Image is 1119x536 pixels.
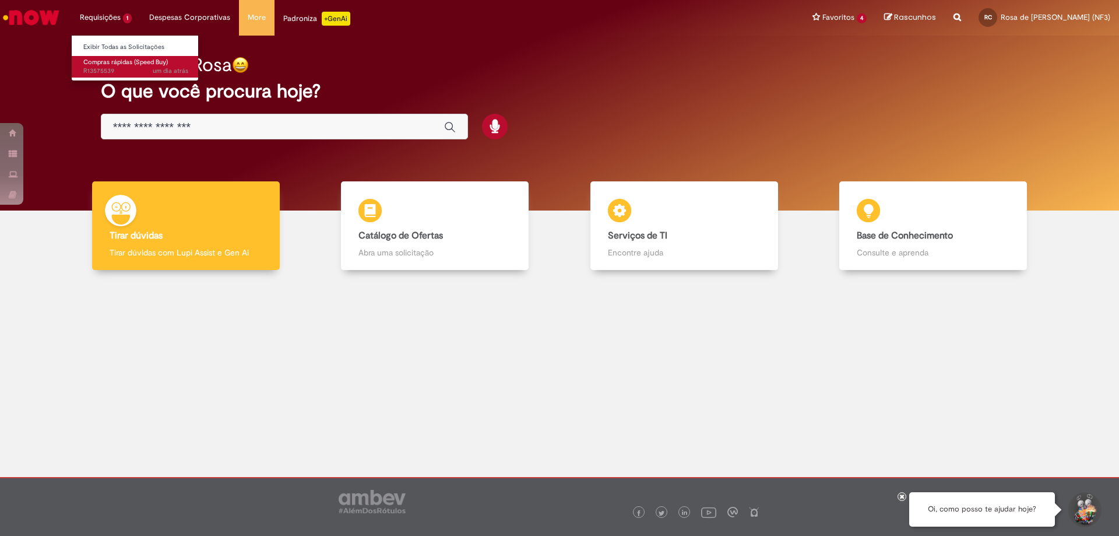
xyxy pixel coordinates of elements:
[311,181,560,271] a: Catálogo de Ofertas Abra uma solicitação
[636,510,642,516] img: logo_footer_facebook.png
[123,13,132,23] span: 1
[884,12,936,23] a: Rascunhos
[110,230,163,241] b: Tirar dúvidas
[80,12,121,23] span: Requisições
[749,507,759,517] img: logo_footer_naosei.png
[101,81,1019,101] h2: O que você procura hoje?
[659,510,664,516] img: logo_footer_twitter.png
[608,247,761,258] p: Encontre ajuda
[149,12,230,23] span: Despesas Corporativas
[857,13,867,23] span: 4
[71,35,199,81] ul: Requisições
[72,41,200,54] a: Exibir Todas as Solicitações
[110,247,262,258] p: Tirar dúvidas com Lupi Assist e Gen Ai
[61,181,311,271] a: Tirar dúvidas Tirar dúvidas com Lupi Assist e Gen Ai
[984,13,992,21] span: RC
[1001,12,1110,22] span: Rosa de [PERSON_NAME] (NF3)
[682,510,688,517] img: logo_footer_linkedin.png
[909,492,1055,527] div: Oi, como posso te ajudar hoje?
[358,247,511,258] p: Abra uma solicitação
[83,58,168,66] span: Compras rápidas (Speed Buy)
[857,247,1009,258] p: Consulte e aprenda
[283,12,350,26] div: Padroniza
[727,507,738,517] img: logo_footer_workplace.png
[153,66,188,75] span: um dia atrás
[1,6,61,29] img: ServiceNow
[153,66,188,75] time: 29/09/2025 10:03:17
[857,230,953,241] b: Base de Conhecimento
[72,56,200,78] a: Aberto R13575539 : Compras rápidas (Speed Buy)
[1067,492,1102,527] button: Iniciar Conversa de Suporte
[701,505,716,520] img: logo_footer_youtube.png
[894,12,936,23] span: Rascunhos
[559,181,809,271] a: Serviços de TI Encontre ajuda
[232,57,249,73] img: happy-face.png
[809,181,1058,271] a: Base de Conhecimento Consulte e aprenda
[608,230,667,241] b: Serviços de TI
[339,490,406,513] img: logo_footer_ambev_rotulo_gray.png
[248,12,266,23] span: More
[83,66,188,76] span: R13575539
[822,12,854,23] span: Favoritos
[358,230,443,241] b: Catálogo de Ofertas
[322,12,350,26] p: +GenAi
